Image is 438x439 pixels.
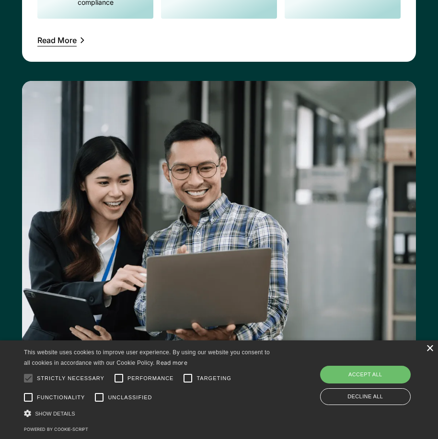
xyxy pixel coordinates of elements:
span: Unclassified [108,394,152,402]
div: Accept all [320,366,411,383]
span: Functionality [37,394,85,402]
a: Read more [156,359,187,366]
span: Show details [35,411,75,416]
div: Close [426,345,433,352]
span: This website uses cookies to improve user experience. By using our website you consent to all coo... [24,349,270,367]
a: Read More [37,34,86,46]
span: Performance [127,374,174,383]
div: Show details [24,408,277,418]
span: Strictly necessary [37,374,104,383]
div: Decline all [320,388,411,405]
span: Targeting [196,374,231,383]
iframe: Chat Widget [390,393,438,439]
div: Read More [37,36,77,44]
div: Widget Obrolan [390,393,438,439]
img: A man and a woman holding their laptop while discussing [22,81,416,366]
a: Powered by cookie-script [24,427,88,432]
